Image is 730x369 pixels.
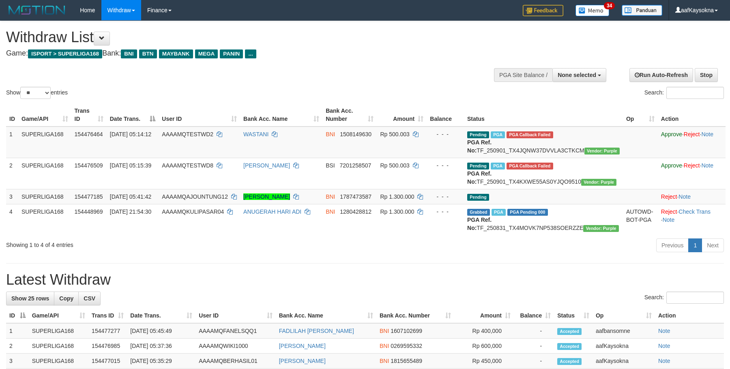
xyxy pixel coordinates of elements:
span: PGA Error [507,163,553,169]
span: None selected [558,72,596,78]
td: Rp 450,000 [454,354,514,369]
th: Op: activate to sort column ascending [593,308,655,323]
td: [DATE] 05:35:29 [127,354,195,369]
a: FADLILAH [PERSON_NAME] [279,328,354,334]
span: BNI [326,193,335,200]
span: BNI [326,131,335,137]
span: Rp 1.300.000 [380,208,414,215]
span: BNI [380,343,389,349]
td: 154476985 [88,339,127,354]
img: Button%20Memo.svg [575,5,610,16]
th: Status: activate to sort column ascending [554,308,593,323]
b: PGA Ref. No: [467,170,492,185]
td: SUPERLIGA168 [18,158,71,189]
span: 154477185 [75,193,103,200]
a: Reject [684,162,700,169]
label: Search: [644,87,724,99]
span: Copy 1508149630 to clipboard [340,131,371,137]
td: SUPERLIGA168 [29,354,88,369]
span: Marked by aafmaleo [491,163,505,169]
td: 1 [6,323,29,339]
th: Bank Acc. Name: activate to sort column ascending [276,308,376,323]
input: Search: [666,87,724,99]
th: Date Trans.: activate to sort column ascending [127,308,195,323]
td: · [658,189,726,204]
a: CSV [78,292,101,305]
a: Note [701,162,713,169]
span: PGA Pending [507,209,548,216]
td: 3 [6,189,18,204]
div: - - - [430,208,461,216]
b: PGA Ref. No: [467,217,492,231]
div: - - - [430,193,461,201]
a: Reject [661,193,677,200]
span: 154476509 [75,162,103,169]
span: Marked by aafchhiseyha [492,209,506,216]
span: Copy 1815655489 to clipboard [391,358,422,364]
a: Note [658,343,670,349]
a: Previous [656,238,689,252]
a: Note [658,328,670,334]
a: Show 25 rows [6,292,54,305]
span: Pending [467,194,489,201]
a: [PERSON_NAME] [243,193,290,200]
td: AUTOWD-BOT-PGA [623,204,658,235]
a: Note [663,217,675,223]
td: AAAAMQBERHASIL01 [195,354,276,369]
span: BNI [380,328,389,334]
a: Note [678,193,691,200]
a: Copy [54,292,79,305]
span: CSV [84,295,95,302]
span: ISPORT > SUPERLIGA168 [28,49,102,58]
span: PANIN [220,49,243,58]
span: Pending [467,163,489,169]
span: [DATE] 21:54:30 [110,208,151,215]
span: Rp 1.300.000 [380,193,414,200]
th: User ID: activate to sort column ascending [195,308,276,323]
td: SUPERLIGA168 [18,189,71,204]
div: Showing 1 to 4 of 4 entries [6,238,298,249]
a: WASTANI [243,131,268,137]
label: Search: [644,292,724,304]
div: PGA Site Balance / [494,68,552,82]
td: - [514,339,554,354]
span: Copy 7201258507 to clipboard [339,162,371,169]
span: PGA Error [507,131,553,138]
td: aafKaysokna [593,354,655,369]
th: Balance [427,103,464,127]
td: · · [658,204,726,235]
th: Date Trans.: activate to sort column descending [107,103,159,127]
span: Copy 1280428812 to clipboard [340,208,371,215]
span: Accepted [557,328,582,335]
span: 154448969 [75,208,103,215]
a: Note [658,358,670,364]
th: Trans ID: activate to sort column ascending [71,103,107,127]
span: BNI [326,208,335,215]
span: [DATE] 05:41:42 [110,193,151,200]
span: Copy 1787473587 to clipboard [340,193,371,200]
th: Game/API: activate to sort column ascending [18,103,71,127]
th: Bank Acc. Number: activate to sort column ascending [376,308,454,323]
span: [DATE] 05:15:39 [110,162,151,169]
a: ANUGERAH HARI ADI [243,208,301,215]
td: TF_250901_TX4KXWE55AS0YJQO9510 [464,158,623,189]
th: Bank Acc. Name: activate to sort column ascending [240,103,322,127]
td: · · [658,127,726,158]
span: AAAAMQTESTWD8 [162,162,213,169]
td: 4 [6,204,18,235]
td: Rp 600,000 [454,339,514,354]
a: Note [701,131,713,137]
td: · · [658,158,726,189]
td: - [514,323,554,339]
h4: Game: Bank: [6,49,479,58]
span: Pending [467,131,489,138]
a: 1 [688,238,702,252]
span: Accepted [557,343,582,350]
th: Action [655,308,724,323]
td: TF_250831_TX4MOVK7NP538SOERZZE [464,204,623,235]
a: Run Auto-Refresh [629,68,693,82]
label: Show entries [6,87,68,99]
th: Status [464,103,623,127]
a: Reject [661,208,677,215]
span: BSI [326,162,335,169]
